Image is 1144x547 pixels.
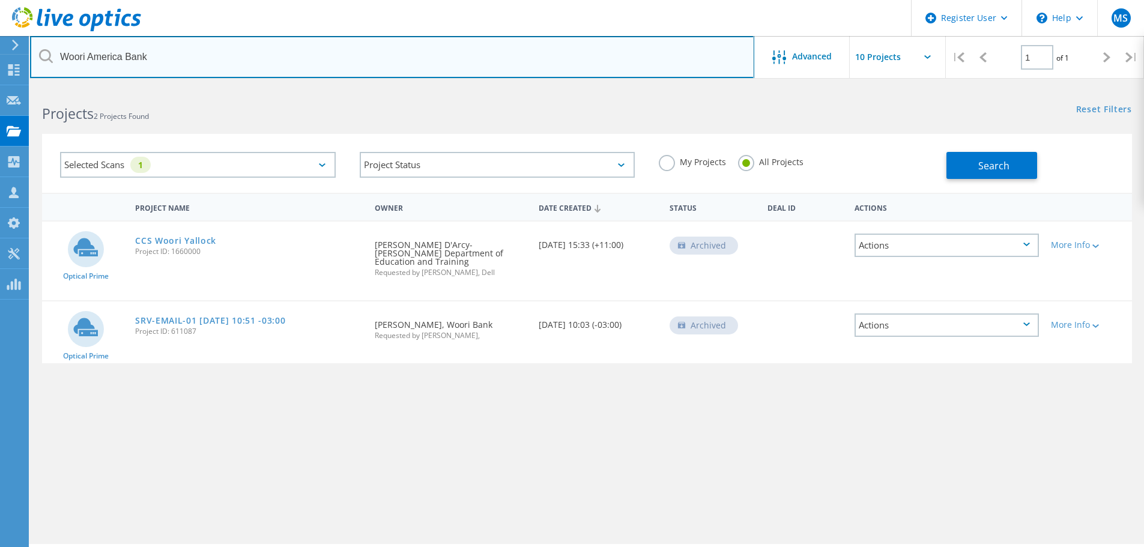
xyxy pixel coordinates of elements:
span: of 1 [1056,53,1069,63]
div: More Info [1051,241,1126,249]
label: My Projects [659,155,726,166]
span: Optical Prime [63,273,109,280]
div: [PERSON_NAME], Woori Bank [369,301,532,351]
div: Actions [855,234,1039,257]
div: Project Name [129,196,369,218]
span: Optical Prime [63,352,109,360]
a: Reset Filters [1076,105,1132,115]
span: 2 Projects Found [94,111,149,121]
span: Project ID: 611087 [135,328,363,335]
div: Owner [369,196,532,218]
span: Project ID: 1660000 [135,248,363,255]
a: CCS Woori Yallock [135,237,216,245]
a: Live Optics Dashboard [12,25,141,34]
div: Selected Scans [60,152,336,178]
span: Search [978,159,1009,172]
div: Status [664,196,761,218]
span: Requested by [PERSON_NAME], Dell [375,269,526,276]
div: [DATE] 10:03 (-03:00) [533,301,664,341]
div: Actions [849,196,1045,218]
div: Archived [670,316,738,334]
div: Actions [855,313,1039,337]
div: Deal Id [761,196,849,218]
div: [PERSON_NAME] D'Arcy-[PERSON_NAME] Department of Education and Training [369,222,532,288]
div: Date Created [533,196,664,219]
div: | [946,36,970,79]
b: Projects [42,104,94,123]
a: SRV-EMAIL-01 [DATE] 10:51 -03:00 [135,316,285,325]
span: Advanced [792,52,832,61]
input: Search projects by name, owner, ID, company, etc [30,36,754,78]
span: Requested by [PERSON_NAME], [375,332,526,339]
button: Search [946,152,1037,179]
div: More Info [1051,321,1126,329]
div: [DATE] 15:33 (+11:00) [533,222,664,261]
svg: \n [1037,13,1047,23]
span: MS [1113,13,1128,23]
label: All Projects [738,155,804,166]
div: Archived [670,237,738,255]
div: | [1119,36,1144,79]
div: 1 [130,157,151,173]
div: Project Status [360,152,635,178]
